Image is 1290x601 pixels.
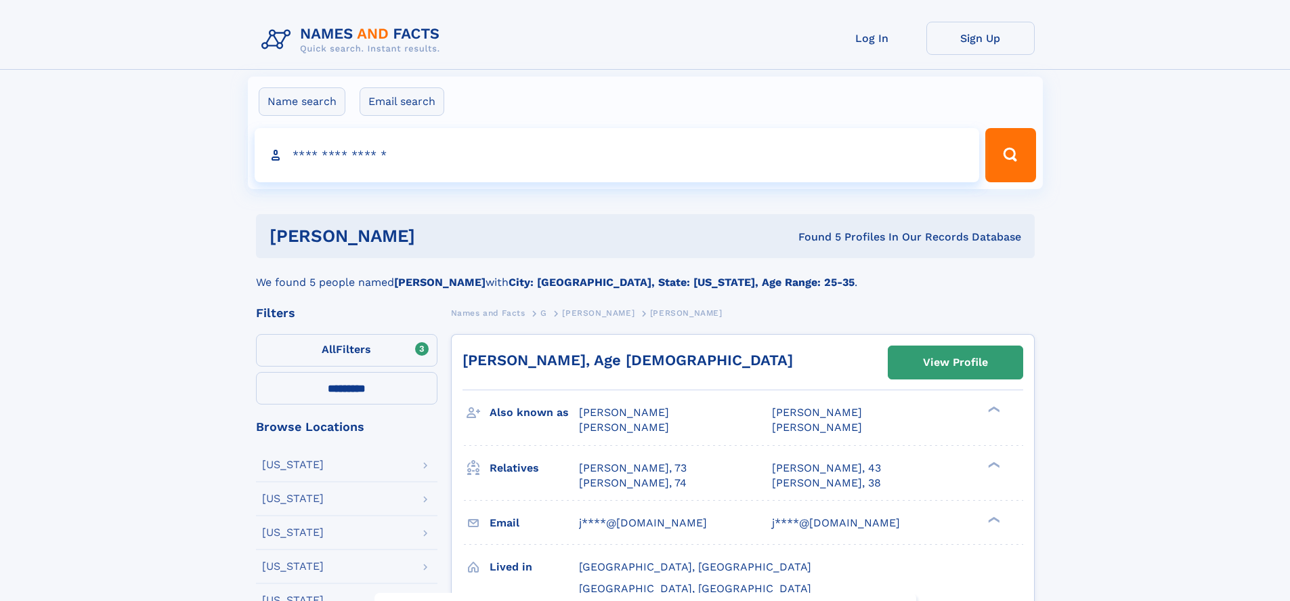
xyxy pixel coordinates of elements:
[256,258,1035,291] div: We found 5 people named with .
[262,561,324,572] div: [US_STATE]
[490,401,579,424] h3: Also known as
[772,406,862,419] span: [PERSON_NAME]
[256,334,437,367] label: Filters
[772,421,862,434] span: [PERSON_NAME]
[322,343,336,356] span: All
[262,493,324,504] div: [US_STATE]
[985,460,1001,469] div: ❯
[509,276,855,289] b: City: [GEOGRAPHIC_DATA], State: [US_STATE], Age Range: 25-35
[255,128,980,182] input: search input
[259,87,345,116] label: Name search
[463,352,793,369] a: [PERSON_NAME], Age [DEMOGRAPHIC_DATA]
[985,515,1001,524] div: ❯
[270,228,607,245] h1: [PERSON_NAME]
[772,476,881,491] a: [PERSON_NAME], 38
[579,582,811,595] span: [GEOGRAPHIC_DATA], [GEOGRAPHIC_DATA]
[360,87,444,116] label: Email search
[562,304,635,321] a: [PERSON_NAME]
[490,512,579,535] h3: Email
[490,457,579,480] h3: Relatives
[262,459,324,470] div: [US_STATE]
[579,461,687,476] a: [PERSON_NAME], 73
[579,560,811,573] span: [GEOGRAPHIC_DATA], [GEOGRAPHIC_DATA]
[985,128,1035,182] button: Search Button
[818,22,926,55] a: Log In
[540,304,547,321] a: G
[926,22,1035,55] a: Sign Up
[394,276,486,289] b: [PERSON_NAME]
[490,556,579,579] h3: Lived in
[262,527,324,538] div: [US_STATE]
[579,406,669,419] span: [PERSON_NAME]
[562,308,635,318] span: [PERSON_NAME]
[256,421,437,433] div: Browse Locations
[985,405,1001,414] div: ❯
[607,230,1021,245] div: Found 5 Profiles In Our Records Database
[579,421,669,434] span: [PERSON_NAME]
[579,476,687,491] a: [PERSON_NAME], 74
[540,308,547,318] span: G
[650,308,723,318] span: [PERSON_NAME]
[888,346,1023,379] a: View Profile
[256,307,437,319] div: Filters
[772,461,881,476] a: [PERSON_NAME], 43
[451,304,525,321] a: Names and Facts
[256,22,451,58] img: Logo Names and Facts
[923,347,988,378] div: View Profile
